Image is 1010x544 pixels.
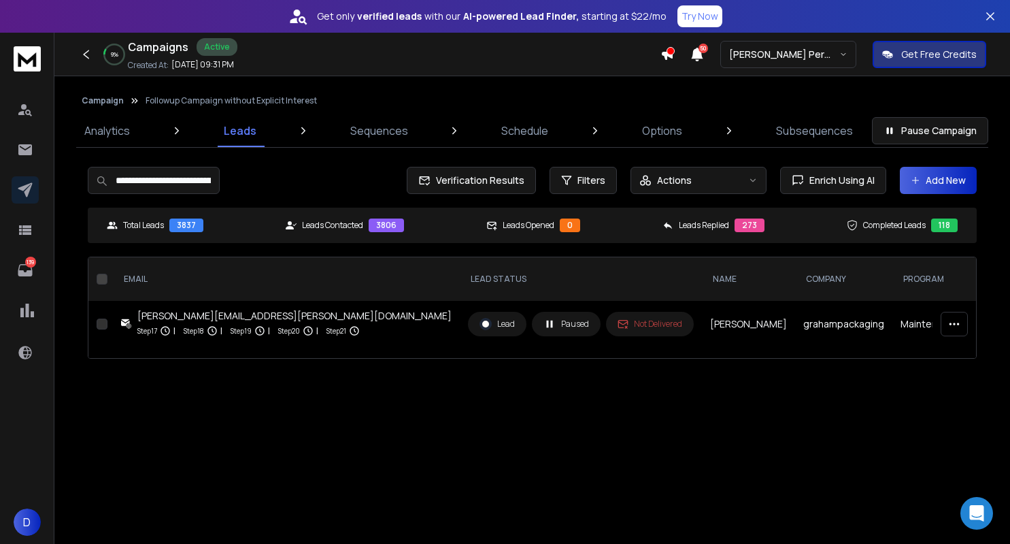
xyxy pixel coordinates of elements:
a: 139 [12,257,39,284]
a: Options [634,114,690,147]
th: EMAIL [113,257,460,301]
p: Step 18 [184,324,204,338]
p: Leads [224,123,256,139]
div: 0 [560,219,580,232]
p: Analytics [84,123,130,139]
p: [PERSON_NAME] Personal WorkSpace [729,48,839,61]
p: Try Now [681,10,718,23]
p: | [220,324,222,338]
button: Try Now [677,5,722,27]
img: logo [14,46,41,71]
span: 50 [698,44,708,53]
p: 139 [25,257,36,268]
div: [PERSON_NAME][EMAIL_ADDRESS][PERSON_NAME][DOMAIN_NAME] [137,309,452,323]
div: 3837 [169,219,203,232]
p: Completed Leads [863,220,926,231]
th: LEAD STATUS [460,257,702,301]
button: Campaign [82,95,124,106]
h1: Campaigns [128,39,188,55]
button: Verification Results [407,167,536,194]
span: Enrich Using AI [804,174,875,187]
a: Subsequences [768,114,861,147]
a: Sequences [342,114,416,147]
p: | [268,324,270,338]
p: Leads Replied [679,220,729,231]
p: Created At: [128,60,169,71]
p: | [316,324,318,338]
a: Schedule [493,114,556,147]
div: Active [197,38,237,56]
div: 3806 [369,219,404,232]
div: Not Delivered [618,319,682,330]
strong: verified leads [357,10,422,23]
p: Step 20 [278,324,300,338]
a: Leads [216,114,265,147]
div: 118 [931,219,958,232]
button: Enrich Using AI [780,167,886,194]
p: Sequences [350,123,408,139]
button: Pause Campaign [872,117,988,144]
p: | [173,324,175,338]
p: Step 21 [326,324,346,338]
div: Paused [543,318,589,330]
span: Filters [577,174,605,187]
button: Get Free Credits [873,41,986,68]
th: NAME [702,257,795,301]
a: Analytics [76,114,138,147]
p: [DATE] 09:31 PM [171,59,234,70]
div: Open Intercom Messenger [960,497,993,530]
p: Subsequences [776,123,853,139]
span: Verification Results [431,174,524,187]
p: Step 19 [231,324,252,338]
button: D [14,509,41,536]
p: Leads Contacted [302,220,363,231]
p: Step 17 [137,324,157,338]
p: 9 % [111,50,118,59]
p: Options [642,123,682,139]
button: Filters [550,167,617,194]
strong: AI-powered Lead Finder, [463,10,579,23]
p: Followup Campaign without Explicit Interest [146,95,317,106]
th: company [795,257,892,301]
p: Leads Opened [503,220,554,231]
div: Lead [479,318,515,330]
td: [PERSON_NAME] [702,301,795,347]
td: grahampackaging [795,301,892,347]
p: Get only with our starting at $22/mo [317,10,667,23]
button: Add New [900,167,977,194]
p: Total Leads [123,220,164,231]
p: Actions [657,174,692,187]
p: Get Free Credits [901,48,977,61]
p: Schedule [501,123,548,139]
div: 273 [735,219,764,232]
